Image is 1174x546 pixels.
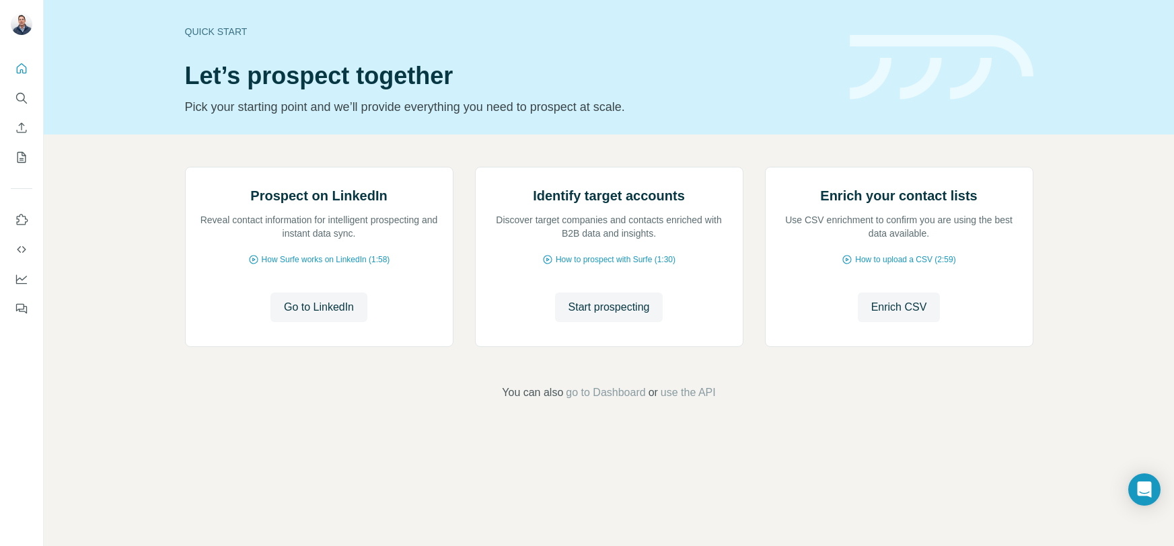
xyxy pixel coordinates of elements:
[858,292,941,322] button: Enrich CSV
[11,237,32,262] button: Use Surfe API
[871,299,927,315] span: Enrich CSV
[11,145,32,169] button: My lists
[284,299,354,315] span: Go to LinkedIn
[555,292,663,322] button: Start prospecting
[489,213,729,240] p: Discover target companies and contacts enriched with B2B data and insights.
[11,56,32,81] button: Quick start
[556,253,675,266] span: How to prospect with Surfe (1:30)
[11,13,32,35] img: Avatar
[11,208,32,232] button: Use Surfe on LinkedIn
[11,86,32,110] button: Search
[779,213,1019,240] p: Use CSV enrichment to confirm you are using the best data available.
[502,385,563,401] span: You can also
[270,292,367,322] button: Go to LinkedIn
[850,35,1033,100] img: banner
[250,186,387,205] h2: Prospect on LinkedIn
[185,97,834,116] p: Pick your starting point and we’ll provide everything you need to prospect at scale.
[661,385,716,401] button: use the API
[566,385,645,401] button: go to Dashboard
[11,297,32,321] button: Feedback
[1128,473,1161,506] div: Open Intercom Messenger
[568,299,650,315] span: Start prospecting
[199,213,439,240] p: Reveal contact information for intelligent prospecting and instant data sync.
[533,186,685,205] h2: Identify target accounts
[185,63,834,89] h1: Let’s prospect together
[820,186,977,205] h2: Enrich your contact lists
[185,25,834,38] div: Quick start
[11,267,32,291] button: Dashboard
[855,253,955,266] span: How to upload a CSV (2:59)
[11,116,32,140] button: Enrich CSV
[262,253,390,266] span: How Surfe works on LinkedIn (1:58)
[649,385,658,401] span: or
